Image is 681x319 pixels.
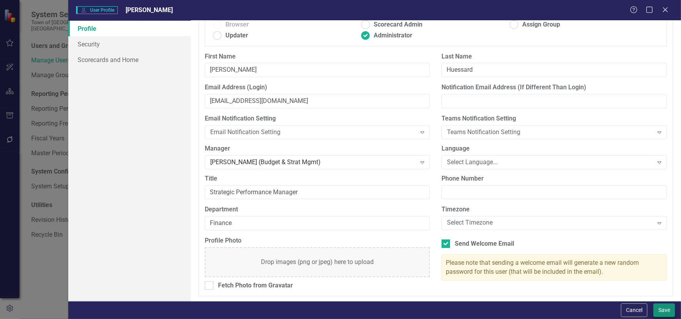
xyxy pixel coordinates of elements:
[225,20,249,29] span: Browser
[126,6,173,14] span: [PERSON_NAME]
[621,303,647,317] button: Cancel
[442,174,667,183] label: Phone Number
[68,52,191,67] a: Scorecards and Home
[442,114,667,123] label: Teams Notification Setting
[442,83,667,92] label: Notification Email Address (If Different Than Login)
[447,128,653,136] div: Teams Notification Setting
[218,281,293,290] div: Fetch Photo from Gravatar
[653,303,675,317] button: Save
[205,205,430,214] label: Department
[442,144,667,153] label: Language
[210,158,416,167] div: [PERSON_NAME] (Budget & Strat Mgmt)
[374,31,412,40] span: Administrator
[261,258,374,267] div: Drop images (png or jpeg) here to upload
[442,254,667,281] div: Please note that sending a welcome email will generate a new random password for this user (that ...
[205,114,430,123] label: Email Notification Setting
[205,144,430,153] label: Manager
[205,52,430,61] label: First Name
[210,128,416,136] div: Email Notification Setting
[455,239,514,248] div: Send Welcome Email
[225,31,248,40] span: Updater
[442,52,667,61] label: Last Name
[374,20,422,29] span: Scorecard Admin
[68,21,191,36] a: Profile
[76,6,118,14] span: User Profile
[522,20,560,29] span: Assign Group
[442,205,667,214] label: Timezone
[447,219,653,228] div: Select Timezone
[447,158,653,167] div: Select Language...
[68,36,191,52] a: Security
[205,236,430,245] label: Profile Photo
[205,83,430,92] label: Email Address (Login)
[205,174,430,183] label: Title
